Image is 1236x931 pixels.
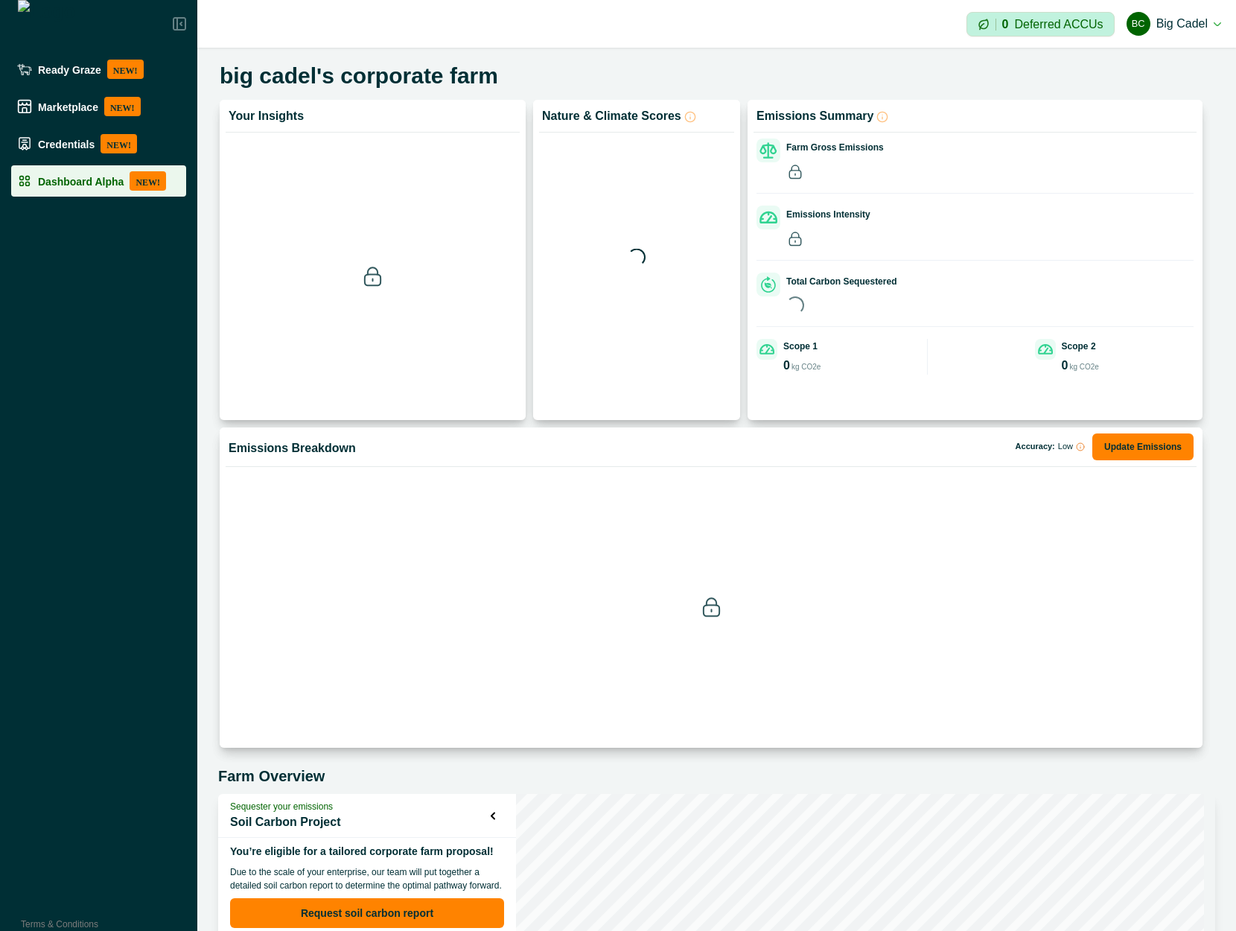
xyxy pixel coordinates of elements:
[11,128,186,159] a: CredentialsNEW!
[230,800,491,813] p: Sequester your emissions
[1127,6,1221,42] button: Big CadelBig Cadel
[230,813,491,831] p: Soil Carbon Project
[786,208,870,221] p: Emissions Intensity
[229,441,356,455] p: Emissions Breakdown
[1062,340,1096,353] p: Scope 2
[38,175,124,187] p: Dashboard Alpha
[229,109,304,123] p: Your Insights
[11,165,186,197] a: Dashboard AlphaNEW!
[542,109,681,123] p: Nature & Climate Scores
[104,97,141,116] p: NEW!
[220,63,498,89] h5: big cadel's corporate farm
[38,138,95,150] p: Credentials
[130,171,166,191] p: NEW!
[1069,361,1098,372] p: kg CO2e
[756,109,873,123] p: Emissions Summary
[230,898,504,928] button: Request soil carbon report
[1014,19,1103,30] p: Deferred ACCUs
[1058,442,1073,451] span: Low
[786,275,896,288] p: Total Carbon Sequestered
[783,360,790,372] p: 0
[11,54,186,85] a: Ready GrazeNEW!
[791,361,821,372] p: kg CO2e
[1002,19,1009,31] p: 0
[786,141,884,154] p: Farm Gross Emissions
[38,63,101,75] p: Ready Graze
[11,91,186,122] a: MarketplaceNEW!
[1062,360,1068,372] p: 0
[101,134,137,153] p: NEW!
[230,865,504,892] p: Due to the scale of your enterprise, our team will put together a detailed soil carbon report to ...
[783,340,818,353] p: Scope 1
[1092,433,1194,460] button: Update Emissions
[230,844,494,859] p: You’re eligible for a tailored corporate farm proposal!
[38,101,98,112] p: Marketplace
[1016,442,1085,451] p: Accuracy:
[107,60,144,79] p: NEW!
[21,919,98,930] a: Terms & Conditions
[218,767,1215,785] h5: Farm Overview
